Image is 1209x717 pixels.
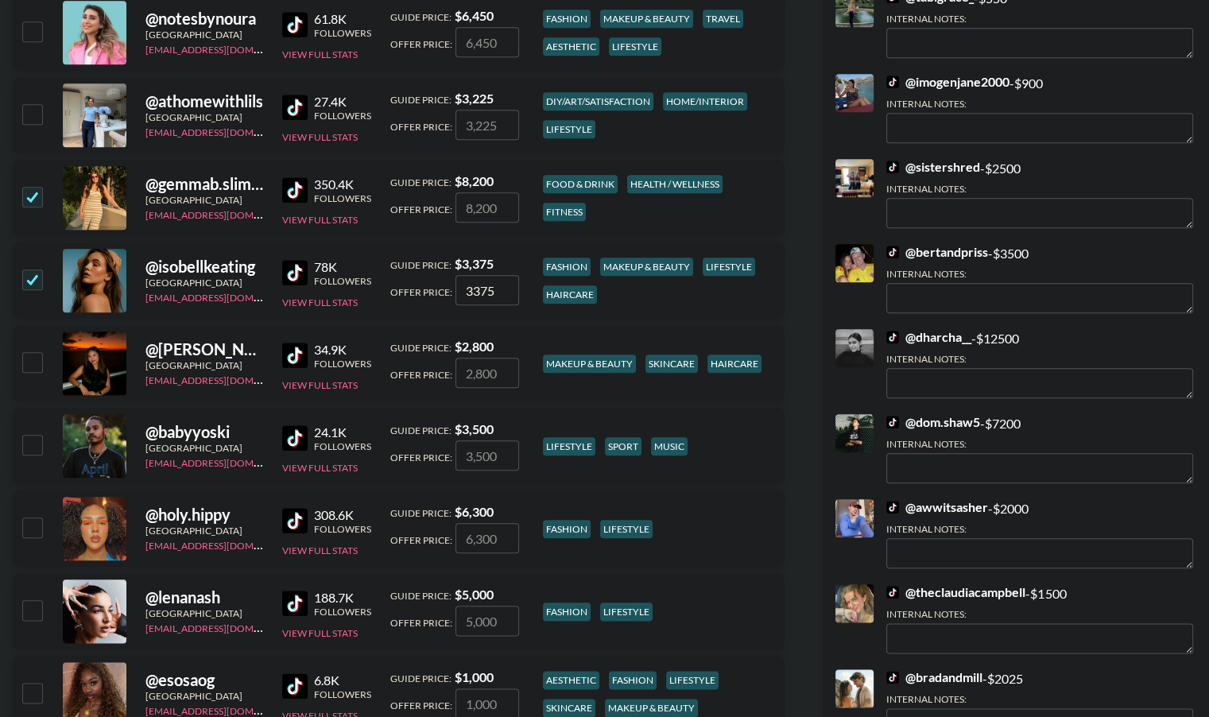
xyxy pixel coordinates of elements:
strong: $ 3,375 [455,256,494,271]
button: View Full Stats [282,545,358,556]
a: [EMAIL_ADDRESS][DOMAIN_NAME] [145,371,305,386]
div: [GEOGRAPHIC_DATA] [145,359,263,371]
div: - $ 2500 [886,159,1193,228]
button: View Full Stats [282,131,358,143]
div: Followers [314,275,371,287]
a: @theclaudiacampbell [886,584,1025,600]
input: 8,200 [455,192,519,223]
div: fashion [609,671,657,689]
div: Internal Notes: [886,608,1193,620]
div: 27.4K [314,94,371,110]
input: 6,300 [455,523,519,553]
img: TikTok [282,95,308,120]
div: Internal Notes: [886,353,1193,365]
div: 34.9K [314,342,371,358]
div: health / wellness [627,175,723,193]
input: 6,450 [455,27,519,57]
a: @awwitsasher [886,499,988,515]
span: Offer Price: [390,369,452,381]
img: TikTok [886,331,899,343]
input: 3,500 [455,440,519,471]
input: 2,800 [455,358,519,388]
div: fashion [543,10,591,28]
span: Offer Price: [390,617,452,629]
img: TikTok [886,161,899,173]
div: lifestyle [543,437,595,455]
a: [EMAIL_ADDRESS][DOMAIN_NAME] [145,41,305,56]
span: Offer Price: [390,700,452,711]
div: 6.8K [314,672,371,688]
div: diy/art/satisfaction [543,92,653,110]
strong: $ 3,500 [455,421,494,436]
span: Offer Price: [390,203,452,215]
img: TikTok [886,76,899,88]
span: Guide Price: [390,672,451,684]
div: - $ 900 [886,74,1193,143]
div: [GEOGRAPHIC_DATA] [145,194,263,206]
div: 188.7K [314,590,371,606]
div: aesthetic [543,671,599,689]
div: makeup & beauty [543,355,636,373]
strong: $ 3,225 [455,91,494,106]
div: fitness [543,203,586,221]
div: haircare [543,285,597,304]
div: Internal Notes: [886,98,1193,110]
span: Offer Price: [390,38,452,50]
img: TikTok [282,12,308,37]
button: View Full Stats [282,379,358,391]
div: - $ 1500 [886,584,1193,653]
span: Guide Price: [390,176,451,188]
div: @ lenanash [145,587,263,607]
div: Internal Notes: [886,183,1193,195]
div: Followers [314,523,371,535]
div: lifestyle [600,603,653,621]
div: @ gemmab.slimmingx [145,174,263,194]
button: View Full Stats [282,296,358,308]
a: [EMAIL_ADDRESS][DOMAIN_NAME] [145,702,305,717]
a: [EMAIL_ADDRESS][DOMAIN_NAME] [145,206,305,221]
div: @ esosaog [145,670,263,690]
span: Guide Price: [390,590,451,602]
div: [GEOGRAPHIC_DATA] [145,277,263,289]
img: TikTok [282,260,308,285]
div: @ athomewithlils [145,91,263,111]
span: Guide Price: [390,507,451,519]
div: - $ 2000 [886,499,1193,568]
div: makeup & beauty [600,258,693,276]
div: lifestyle [543,120,595,138]
strong: $ 5,000 [455,587,494,602]
div: lifestyle [609,37,661,56]
div: Followers [314,27,371,39]
span: Guide Price: [390,259,451,271]
img: TikTok [282,425,308,451]
div: [GEOGRAPHIC_DATA] [145,607,263,619]
a: [EMAIL_ADDRESS][DOMAIN_NAME] [145,454,305,469]
div: sport [605,437,641,455]
div: 78K [314,259,371,275]
a: [EMAIL_ADDRESS][DOMAIN_NAME] [145,537,305,552]
div: 61.8K [314,11,371,27]
div: [GEOGRAPHIC_DATA] [145,29,263,41]
button: View Full Stats [282,627,358,639]
input: 3,375 [455,275,519,305]
button: View Full Stats [282,214,358,226]
img: TikTok [282,177,308,203]
div: Followers [314,110,371,122]
span: Offer Price: [390,121,452,133]
div: - $ 12500 [886,329,1193,398]
button: View Full Stats [282,462,358,474]
img: TikTok [886,586,899,599]
a: @bradandmill [886,669,982,685]
a: @dharcha__ [886,329,971,345]
div: - $ 3500 [886,244,1193,313]
img: TikTok [886,671,899,684]
img: TikTok [886,416,899,428]
div: fashion [543,603,591,621]
div: [GEOGRAPHIC_DATA] [145,525,263,537]
div: Internal Notes: [886,523,1193,535]
a: @sistershred [886,159,980,175]
div: makeup & beauty [605,699,698,717]
div: Internal Notes: [886,693,1193,705]
input: 3,225 [455,110,519,140]
img: TikTok [282,591,308,616]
